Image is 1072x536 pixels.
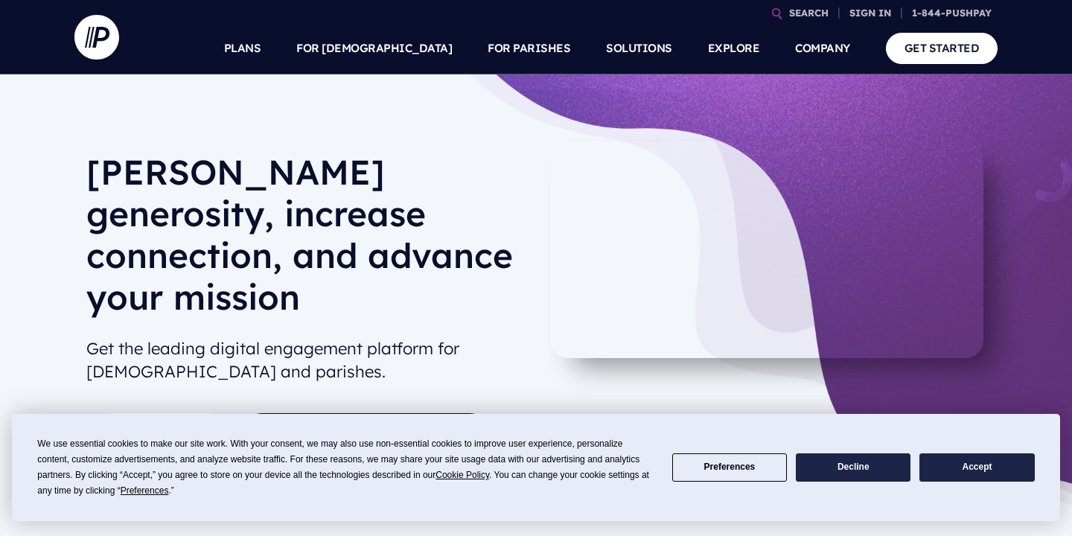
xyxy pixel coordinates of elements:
a: COMPANY [795,22,850,74]
div: We use essential cookies to make our site work. With your consent, we may also use non-essential ... [37,436,654,499]
span: Cookie Policy [435,470,489,480]
span: Preferences [121,485,169,496]
a: FOR PARISHES [488,22,570,74]
a: PLANS [224,22,261,74]
a: EXPLORE [708,22,760,74]
button: Preferences [672,453,787,482]
h1: [PERSON_NAME] generosity, increase connection, and advance your mission [86,151,524,330]
div: Cookie Consent Prompt [12,414,1060,521]
a: GET STARTED [886,33,998,63]
button: Decline [796,453,910,482]
button: Accept [919,453,1034,482]
a: GET STARTED [86,413,234,457]
a: SOLUTIONS [606,22,672,74]
h2: Get the leading digital engagement platform for [DEMOGRAPHIC_DATA] and parishes. [86,331,524,389]
a: FOR [DEMOGRAPHIC_DATA] [296,22,452,74]
button: TAKE A SELF-GUIDED TOUR [241,413,491,457]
